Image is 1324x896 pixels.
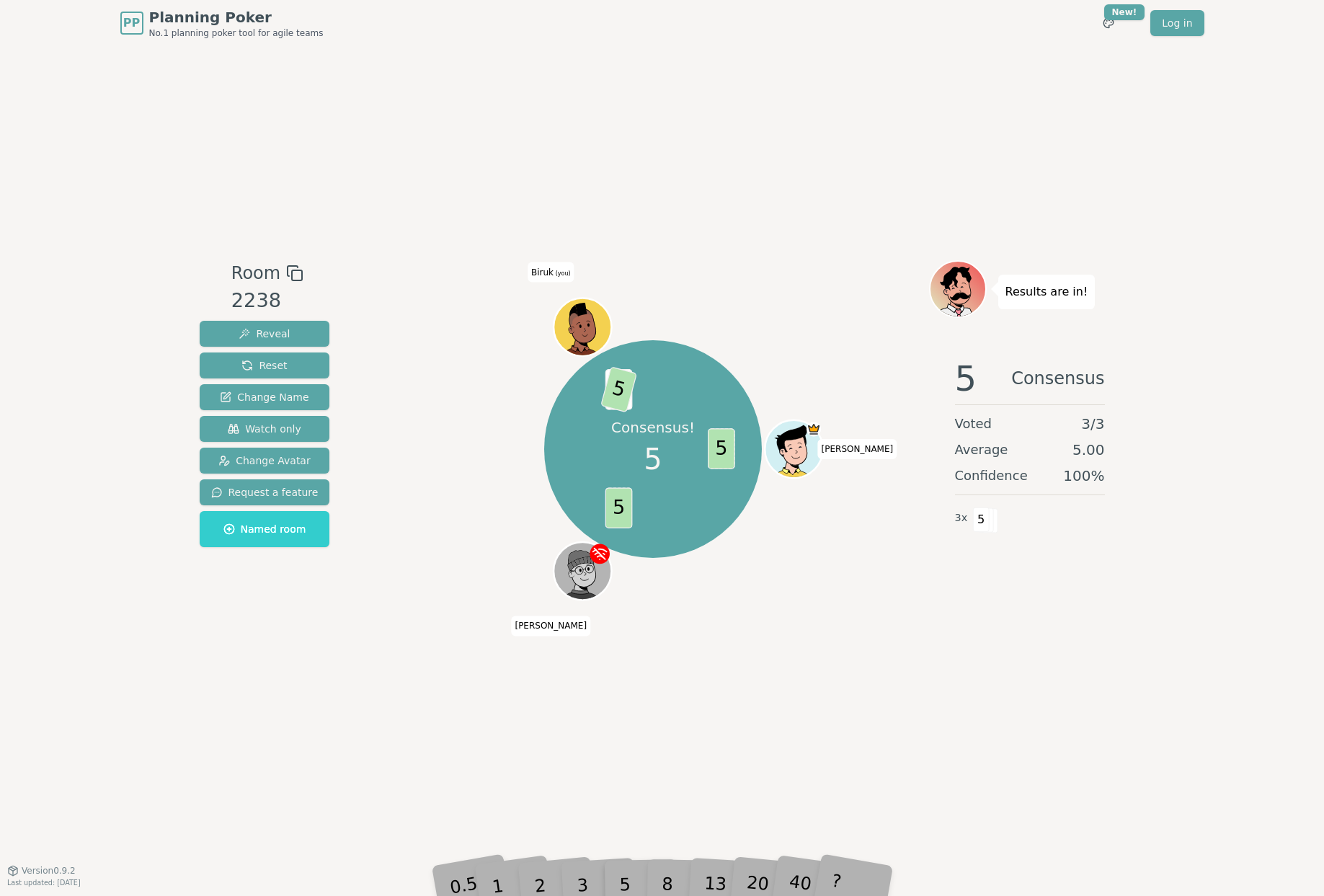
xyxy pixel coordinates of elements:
span: 5 [973,507,990,532]
button: Request a feature [200,479,330,505]
span: Click to change your name [511,616,590,636]
span: Named room [223,522,306,536]
span: Change Avatar [218,453,311,468]
span: 5 [605,488,633,529]
span: Confidence [955,466,1028,486]
button: Named room [200,511,330,547]
a: PPPlanning PokerNo.1 planning poker tool for agile teams [120,7,324,39]
span: Shobana is the host [807,422,821,436]
button: Change Avatar [200,448,330,474]
span: Change Name [220,390,308,404]
span: Room [231,260,280,286]
span: Planning Poker [149,7,324,27]
span: Watch only [228,422,301,436]
button: Reset [200,352,330,378]
span: PP [123,14,140,32]
div: New! [1104,4,1145,20]
button: Change Name [200,384,330,410]
span: Consensus [1011,361,1104,396]
span: 5 [644,438,662,481]
a: Log in [1150,10,1204,36]
span: 3 x [955,510,968,526]
span: Request a feature [211,485,319,500]
span: Voted [955,414,992,434]
span: Click to change your name [528,262,574,283]
span: 5 [708,429,735,470]
p: Results are in! [1005,282,1088,302]
span: Last updated: [DATE] [7,879,81,887]
button: Click to change your avatar [556,300,610,354]
span: Reveal [239,327,290,341]
span: Version 0.9.2 [22,865,76,877]
span: Average [955,440,1008,460]
span: Click to change your name [818,439,897,459]
button: Reveal [200,321,330,347]
span: (you) [554,270,571,277]
button: New! [1096,10,1121,36]
div: 2238 [231,286,303,316]
span: 5 [600,367,637,413]
span: 5 [955,361,977,396]
span: Reset [241,358,287,373]
p: Consensus! [608,417,698,438]
span: 100 % [1063,466,1104,486]
button: Version0.9.2 [7,865,76,877]
button: Watch only [200,416,330,442]
span: 5.00 [1072,440,1105,460]
span: No.1 planning poker tool for agile teams [149,27,324,39]
span: 3 / 3 [1081,414,1104,434]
